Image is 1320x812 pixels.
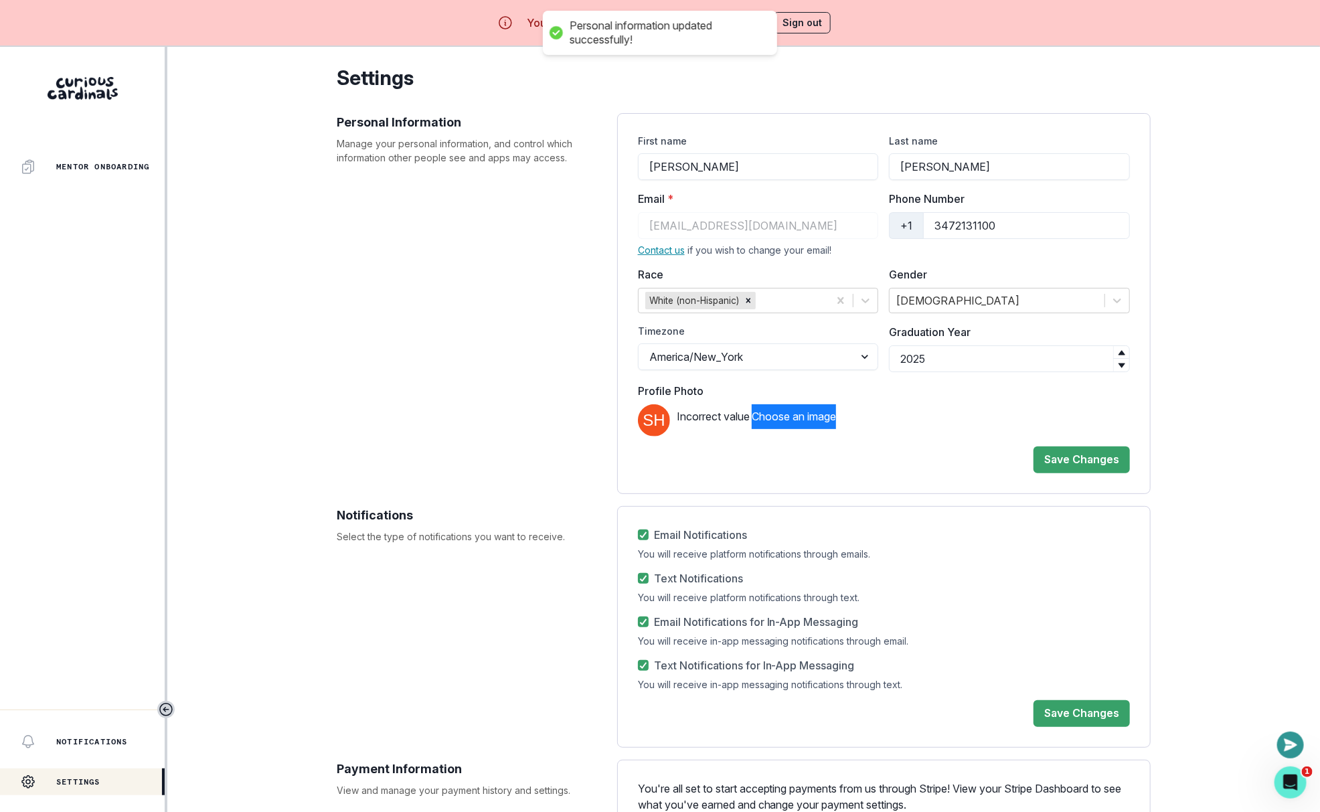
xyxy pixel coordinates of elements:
[638,679,1130,690] div: You will receive in-app messaging notifications through text.
[56,777,100,787] p: Settings
[48,77,118,100] img: Curious Cardinals Logo
[1034,700,1130,727] button: Save Changes
[638,324,871,338] label: Timezone
[638,548,1130,560] div: You will receive platform notifications through emails.
[889,266,1122,282] label: Gender
[638,134,871,148] label: First name
[337,63,1151,93] p: Settings
[654,614,859,630] span: Email Notifications for In-App Messaging
[1034,446,1130,473] button: Save Changes
[638,635,1130,647] div: You will receive in-app messaging notifications through email.
[752,404,836,429] button: Choose an image
[1274,766,1307,799] iframe: Intercom live chat
[56,161,149,172] p: Mentor Onboarding
[677,404,750,429] div: Incorrect value
[654,570,743,586] span: Text Notifications
[889,324,1122,340] label: Graduation Year
[741,292,756,309] div: Remove White (non-Hispanic)
[638,592,1130,603] div: You will receive platform notifications through text.
[638,191,871,207] label: Email
[337,506,604,524] p: Notifications
[889,212,924,239] div: +1
[337,113,604,131] p: Personal Information
[889,134,1122,148] label: Last name
[774,12,831,33] button: Sign out
[638,244,879,256] div: if you wish to change your email!
[638,266,871,282] label: Race
[337,137,604,165] p: Manage your personal information, and control which information other people see and apps may acc...
[570,19,764,47] div: Personal information updated successfully!
[337,783,604,797] p: View and manage your payment history and settings.
[645,292,741,309] div: White (non-Hispanic)
[527,15,730,31] p: You are impersonating [PERSON_NAME]
[638,383,871,399] label: Profile Photo
[654,657,855,673] span: Text Notifications for In-App Messaging
[56,736,128,747] p: Notifications
[337,760,604,778] p: Payment Information
[337,530,604,544] p: Select the type of notifications you want to receive.
[654,527,747,543] span: Email Notifications
[157,701,175,718] button: Toggle sidebar
[1302,766,1313,777] span: 1
[1277,732,1304,758] button: Open or close messaging widget
[889,191,1122,207] label: Phone Number
[638,244,685,256] a: Contact us
[638,404,670,436] img: svg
